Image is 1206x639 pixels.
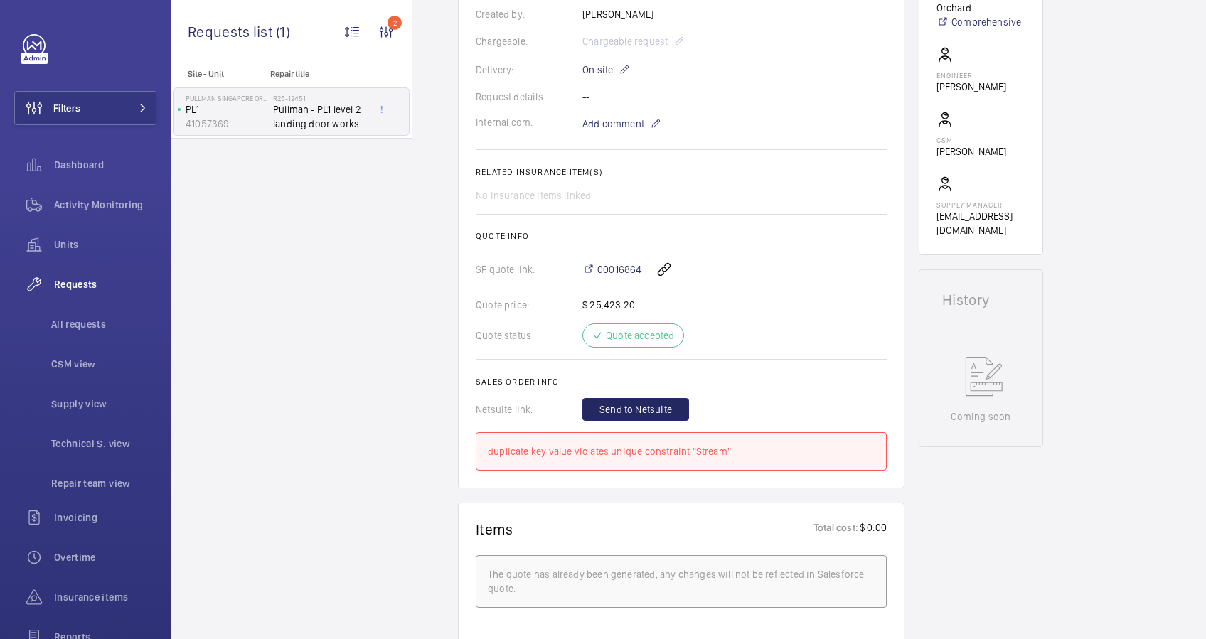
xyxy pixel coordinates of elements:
span: Filters [53,101,80,115]
span: Overtime [54,550,156,564]
p: Repair title [270,69,364,79]
h2: R25-12451 [273,94,367,102]
span: All requests [51,317,156,331]
p: Coming soon [951,409,1010,424]
span: Units [54,237,156,252]
p: [PERSON_NAME] [936,80,1006,94]
p: PL1 [186,102,267,117]
span: Supply view [51,397,156,411]
button: Filters [14,91,156,125]
p: Site - Unit [171,69,265,79]
p: Pullman Singapore Orchard [186,94,267,102]
span: Requests [54,277,156,291]
div: The quote has already been generated; any changes will not be reflected in Salesforce quote. [488,567,875,596]
span: CSM view [51,357,156,371]
p: CSM [936,136,1006,144]
a: Comprehensive [936,15,1025,29]
p: Supply manager [936,200,1025,209]
a: 00016864 [582,262,641,276]
span: Invoicing [54,510,156,525]
p: Total cost: [813,520,858,538]
p: [PERSON_NAME] [936,144,1006,159]
span: Activity Monitoring [54,198,156,212]
span: Insurance items [54,590,156,604]
span: Add comment [582,117,644,131]
h2: Sales order info [476,377,887,387]
div: duplicate key value violates unique constraint "Stream" [488,444,875,458]
span: 00016864 [597,262,641,276]
p: $ 0.00 [858,520,887,538]
h2: Related insurance item(s) [476,167,887,177]
h1: Items [476,520,513,538]
span: Pullman - PL1 level 2 landing door works [273,102,367,131]
span: Requests list [188,23,276,41]
p: On site [582,61,630,78]
p: 41057369 [186,117,267,131]
p: [EMAIL_ADDRESS][DOMAIN_NAME] [936,209,1025,237]
h1: History [942,293,1020,307]
span: Dashboard [54,158,156,172]
p: Engineer [936,71,1006,80]
h2: Quote info [476,231,887,241]
span: Send to Netsuite [599,402,672,417]
span: Technical S. view [51,436,156,451]
span: Repair team view [51,476,156,490]
button: Send to Netsuite [582,398,689,421]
